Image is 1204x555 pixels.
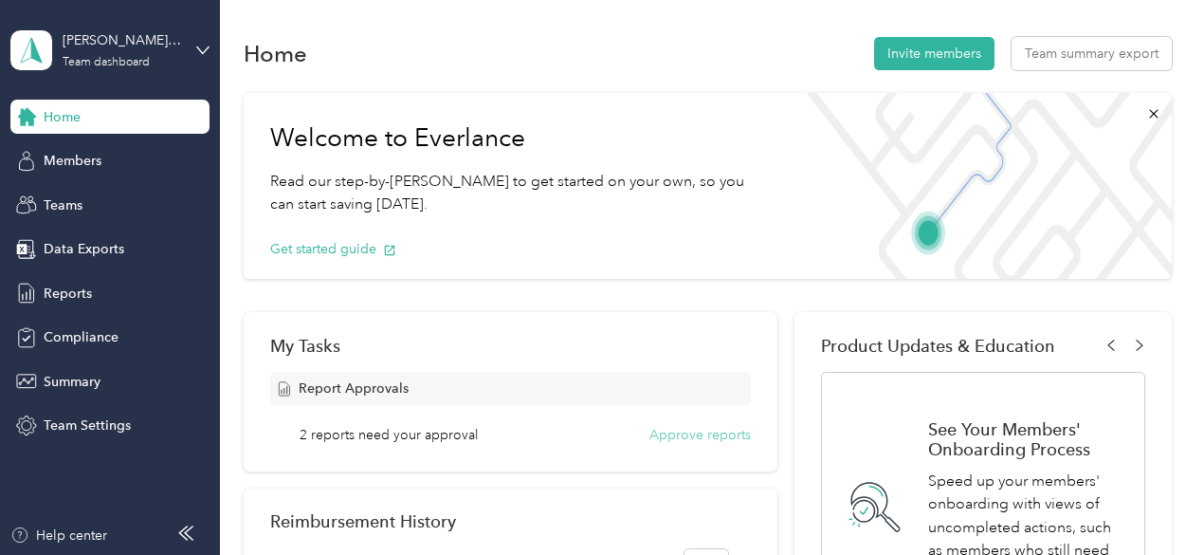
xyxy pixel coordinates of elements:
[44,151,101,171] span: Members
[44,372,100,392] span: Summary
[270,336,752,356] div: My Tasks
[44,195,82,215] span: Teams
[44,416,131,435] span: Team Settings
[63,57,150,68] div: Team dashboard
[270,123,765,154] h1: Welcome to Everlance
[270,511,456,531] h2: Reimbursement History
[821,336,1055,356] span: Product Updates & Education
[1012,37,1172,70] button: Team summary export
[44,327,119,347] span: Compliance
[300,425,478,445] span: 2 reports need your approval
[1098,449,1204,555] iframe: Everlance-gr Chat Button Frame
[299,379,409,398] span: Report Approvals
[792,93,1171,279] img: Welcome to everlance
[244,44,307,64] h1: Home
[270,239,396,259] button: Get started guide
[63,30,181,50] div: [PERSON_NAME] Team
[44,107,81,127] span: Home
[270,170,765,216] p: Read our step-by-[PERSON_NAME] to get started on your own, so you can start saving [DATE].
[44,284,92,304] span: Reports
[649,425,751,445] button: Approve reports
[10,526,107,546] button: Help center
[44,239,124,259] span: Data Exports
[928,419,1124,459] h1: See Your Members' Onboarding Process
[874,37,994,70] button: Invite members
